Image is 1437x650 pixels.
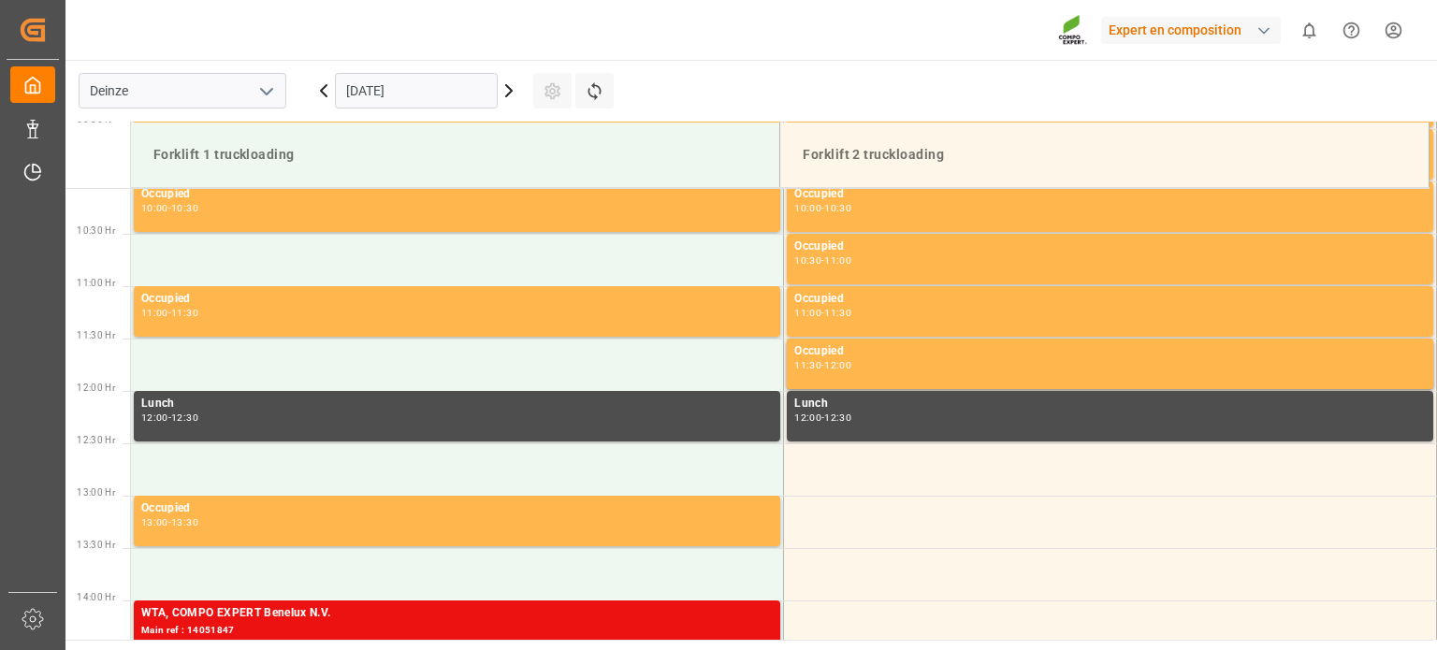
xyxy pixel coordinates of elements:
div: - [821,361,824,369]
div: 14:30 [171,639,198,647]
div: 13:30 [171,518,198,527]
div: 12:00 [141,413,168,422]
span: 13:30 Hr [77,540,115,550]
div: 12:00 [794,413,821,422]
div: Occupied [141,185,773,204]
div: Occupied [794,342,1426,361]
div: 11:30 [171,309,198,317]
button: open menu [252,77,280,106]
div: 11:00 [824,256,851,265]
div: - [168,204,171,212]
div: Lunch [794,395,1426,413]
div: - [821,256,824,265]
button: Expert en composition [1101,12,1288,48]
span: 12:00 Hr [77,383,115,393]
div: 14:00 [141,639,168,647]
div: - [821,204,824,212]
div: 12:30 [824,413,851,422]
div: Occupied [141,290,773,309]
input: Type to search/select [79,73,286,108]
div: 10:30 [824,204,851,212]
button: Centre d'aide [1330,9,1372,51]
div: - [821,413,824,422]
div: Main ref : 14051847 [141,623,773,639]
font: Expert en composition [1109,22,1241,37]
div: Occupied [794,290,1426,309]
span: 14:00 Hr [77,592,115,602]
div: Occupied [141,499,773,518]
div: 12:30 [171,413,198,422]
div: - [168,309,171,317]
span: 10:30 Hr [77,225,115,236]
div: 11:30 [824,309,851,317]
div: 13:00 [141,518,168,527]
input: DD.MM.YYYY [335,73,498,108]
span: 12:30 Hr [77,435,115,445]
img: Screenshot%202023-09-29%20at%2010.02.21.png_1712312052.png [1058,14,1088,47]
span: 11:30 Hr [77,330,115,340]
span: 13:00 Hr [77,487,115,498]
span: 11:00 Hr [77,278,115,288]
div: WTA, COMPO EXPERT Benelux N.V. [141,604,773,623]
div: Lunch [141,395,773,413]
div: Occupied [794,185,1426,204]
div: Forklift 1 truckloading [146,137,764,172]
div: - [168,518,171,527]
button: afficher 0 nouvelles notifications [1288,9,1330,51]
div: 11:30 [794,361,821,369]
div: Forklift 2 truckloading [795,137,1414,172]
div: 11:00 [794,309,821,317]
div: 10:00 [794,204,821,212]
div: 10:00 [141,204,168,212]
div: Occupied [794,238,1426,256]
div: 10:30 [794,256,821,265]
div: 10:30 [171,204,198,212]
div: 12:00 [824,361,851,369]
div: - [821,309,824,317]
div: 11:00 [141,309,168,317]
div: - [168,639,171,647]
div: - [168,413,171,422]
